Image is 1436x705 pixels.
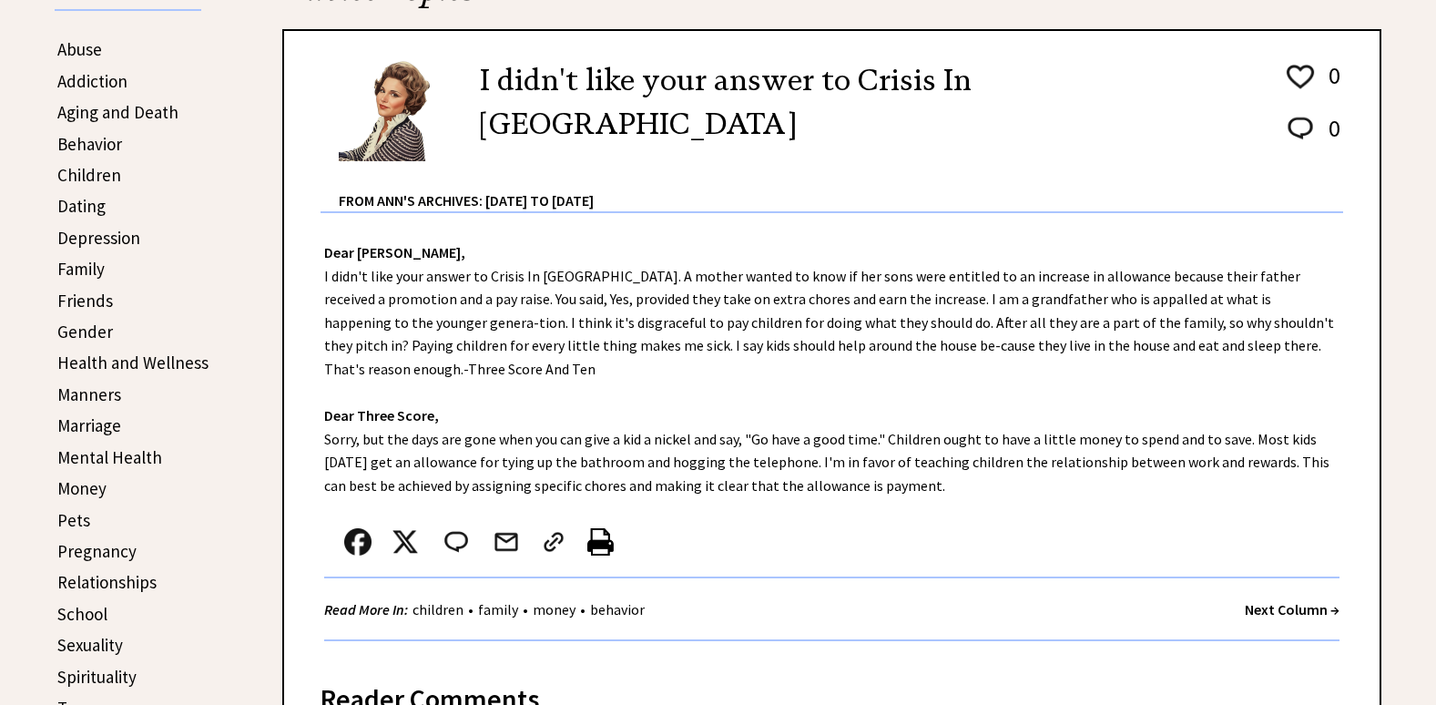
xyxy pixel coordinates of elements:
a: family [474,600,523,618]
strong: Dear Three Score, [324,406,439,424]
div: From Ann's Archives: [DATE] to [DATE] [339,163,1343,211]
a: Addiction [57,70,127,92]
img: heart_outline%201.png [1284,61,1317,93]
a: Aging and Death [57,101,178,123]
img: facebook.png [344,528,372,556]
a: Family [57,258,105,280]
a: Sexuality [57,634,123,656]
a: Depression [57,227,140,249]
a: money [528,600,580,618]
h2: I didn't like your answer to Crisis In [GEOGRAPHIC_DATA] [480,58,1257,146]
img: x_small.png [392,528,419,556]
div: • • • [324,598,649,621]
img: Ann6%20v2%20small.png [339,58,453,161]
a: School [57,603,107,625]
a: Spirituality [57,666,137,688]
a: Next Column → [1245,600,1339,618]
a: Money [57,477,107,499]
a: Abuse [57,38,102,60]
a: Manners [57,383,121,405]
a: Gender [57,321,113,342]
a: behavior [586,600,649,618]
img: message_round%202.png [441,528,472,556]
td: 0 [1319,60,1341,111]
a: Health and Wellness [57,352,209,373]
img: mail.png [493,528,520,556]
a: Friends [57,290,113,312]
a: children [408,600,468,618]
strong: Dear [PERSON_NAME], [324,243,465,261]
a: Behavior [57,133,122,155]
a: Pregnancy [57,540,137,562]
a: Children [57,164,121,186]
div: I didn't like your answer to Crisis In [GEOGRAPHIC_DATA]. A mother wanted to know if her sons wer... [284,213,1380,659]
img: printer%20icon.png [587,528,614,556]
strong: Read More In: [324,600,408,618]
a: Mental Health [57,446,162,468]
a: Relationships [57,571,157,593]
a: Marriage [57,414,121,436]
img: message_round%202.png [1284,114,1317,143]
a: Dating [57,195,106,217]
td: 0 [1319,113,1341,161]
a: Pets [57,509,90,531]
img: link_02.png [540,528,567,556]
